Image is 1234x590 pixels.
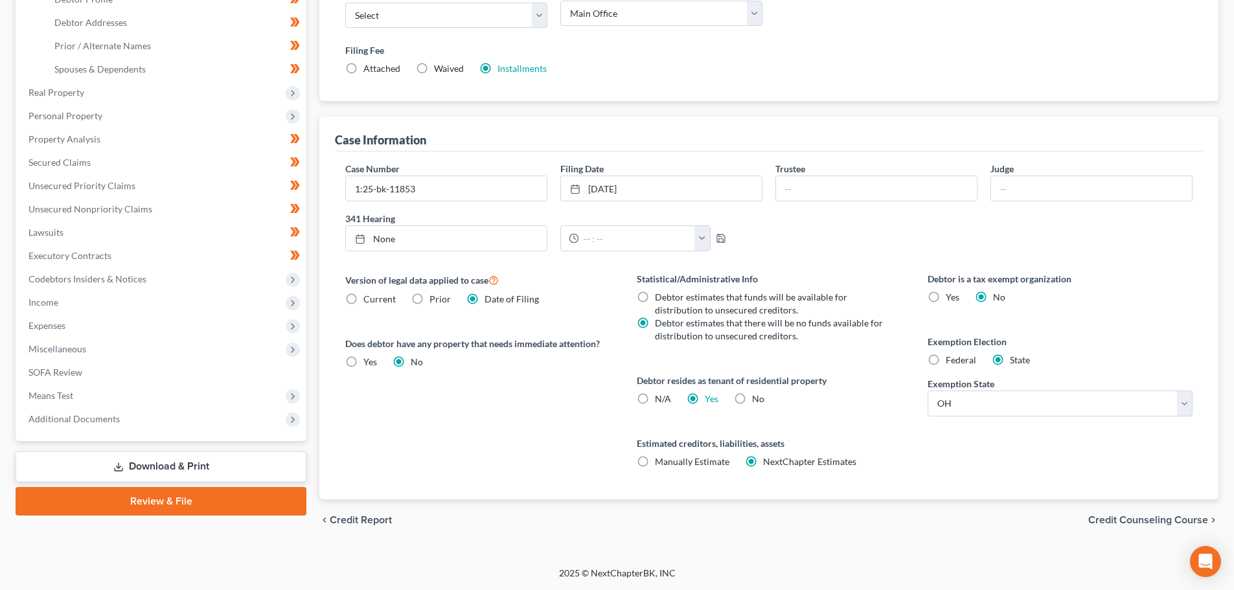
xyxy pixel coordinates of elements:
span: Date of Filing [485,293,539,304]
button: chevron_left Credit Report [319,515,392,525]
a: Review & File [16,487,306,516]
a: Property Analysis [18,128,306,151]
span: Manually Estimate [655,456,729,467]
span: No [752,393,764,404]
span: State [1010,354,1030,365]
span: Debtor estimates that funds will be available for distribution to unsecured creditors. [655,291,847,315]
span: Waived [434,63,464,74]
span: Current [363,293,396,304]
a: Executory Contracts [18,244,306,267]
span: NextChapter Estimates [763,456,856,467]
a: Debtor Addresses [44,11,306,34]
span: Yes [946,291,959,302]
span: Credit Counseling Course [1088,515,1208,525]
label: Debtor is a tax exempt organization [928,272,1193,286]
span: Debtor estimates that there will be no funds available for distribution to unsecured creditors. [655,317,883,341]
span: Prior [429,293,451,304]
i: chevron_right [1208,515,1218,525]
span: Means Test [29,390,73,401]
span: Executory Contracts [29,250,111,261]
span: No [411,356,423,367]
span: Secured Claims [29,157,91,168]
label: Case Number [345,162,400,176]
span: Codebtors Insiders & Notices [29,273,146,284]
label: Judge [990,162,1014,176]
span: Prior / Alternate Names [54,40,151,51]
span: Income [29,297,58,308]
div: Open Intercom Messenger [1190,546,1221,577]
span: Attached [363,63,400,74]
span: N/A [655,393,671,404]
label: Exemption State [928,377,994,391]
span: Lawsuits [29,227,63,238]
span: Credit Report [330,515,392,525]
label: Trustee [775,162,805,176]
span: Property Analysis [29,133,100,144]
div: Case Information [335,132,426,148]
span: Expenses [29,320,65,331]
a: Secured Claims [18,151,306,174]
span: Unsecured Priority Claims [29,180,135,191]
span: Spouses & Dependents [54,63,146,74]
label: Does debtor have any property that needs immediate attention? [345,337,610,350]
span: Additional Documents [29,413,120,424]
a: Unsecured Priority Claims [18,174,306,198]
a: Spouses & Dependents [44,58,306,81]
input: Enter case number... [346,176,547,201]
span: Federal [946,354,976,365]
a: Download & Print [16,451,306,482]
a: None [346,226,547,251]
label: Debtor resides as tenant of residential property [637,374,902,387]
a: [DATE] [561,176,762,201]
span: SOFA Review [29,367,82,378]
label: Filing Date [560,162,604,176]
a: Installments [497,63,547,74]
span: No [993,291,1005,302]
label: Version of legal data applied to case [345,272,610,288]
label: Exemption Election [928,335,1193,348]
button: Credit Counseling Course chevron_right [1088,515,1218,525]
span: Yes [363,356,377,367]
a: Prior / Alternate Names [44,34,306,58]
a: SOFA Review [18,361,306,384]
a: Lawsuits [18,221,306,244]
span: Real Property [29,87,84,98]
i: chevron_left [319,515,330,525]
span: Miscellaneous [29,343,86,354]
label: 341 Hearing [339,212,769,225]
label: Estimated creditors, liabilities, assets [637,437,902,450]
label: Filing Fee [345,43,1193,57]
span: Unsecured Nonpriority Claims [29,203,152,214]
label: Statistical/Administrative Info [637,272,902,286]
a: Yes [705,393,718,404]
input: -- : -- [579,226,695,251]
div: 2025 © NextChapterBK, INC [248,567,987,590]
span: Personal Property [29,110,102,121]
a: Unsecured Nonpriority Claims [18,198,306,221]
span: Debtor Addresses [54,17,127,28]
input: -- [776,176,977,201]
input: -- [991,176,1192,201]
